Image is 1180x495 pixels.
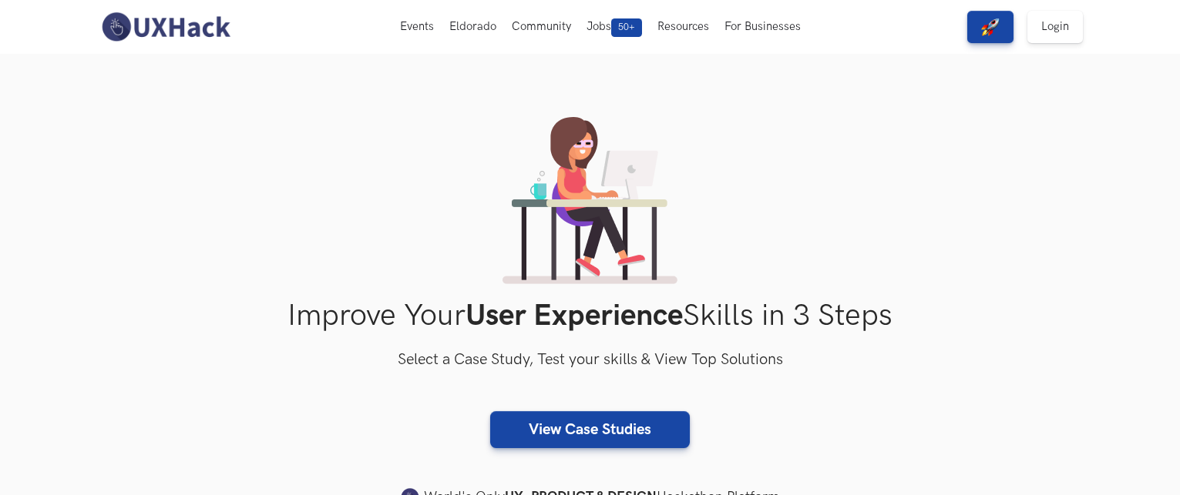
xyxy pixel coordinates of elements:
[981,18,1000,36] img: rocket
[97,348,1084,373] h3: Select a Case Study, Test your skills & View Top Solutions
[466,298,683,334] strong: User Experience
[503,117,677,284] img: lady working on laptop
[611,18,642,37] span: 50+
[490,411,690,448] a: View Case Studies
[1027,11,1083,43] a: Login
[97,298,1084,334] h1: Improve Your Skills in 3 Steps
[97,11,234,43] img: UXHack-logo.png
